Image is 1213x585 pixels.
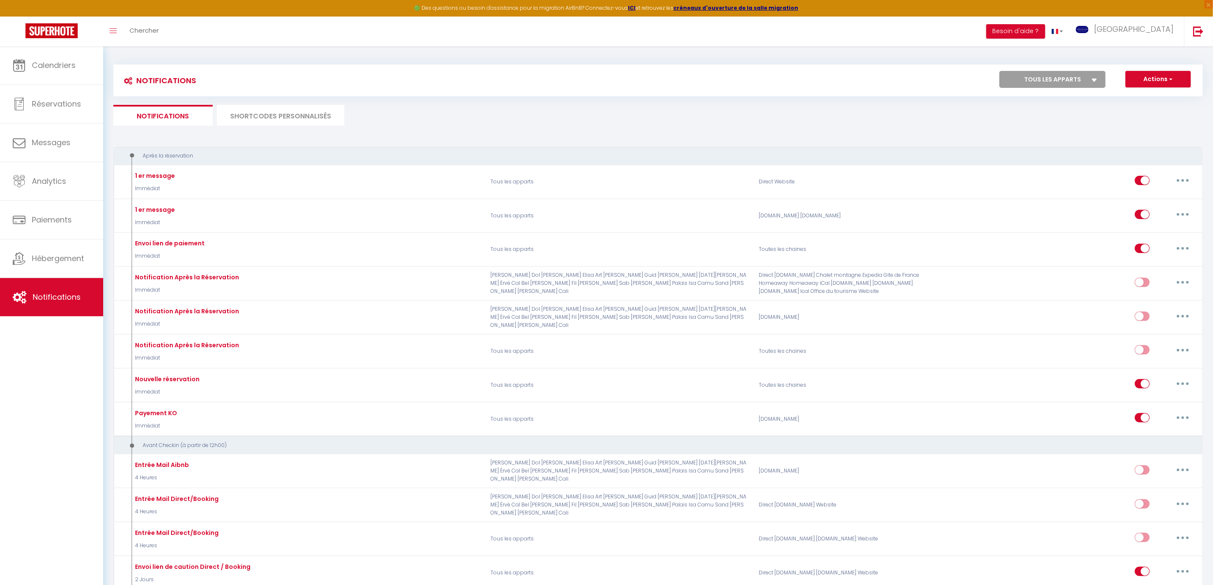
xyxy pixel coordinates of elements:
div: 1 er message [133,205,175,214]
p: Immédiat [133,185,175,193]
p: 4 Heures [133,508,219,516]
span: Messages [32,137,70,148]
div: Après la réservation [121,152,1174,160]
div: [DOMAIN_NAME] [753,407,932,431]
p: Immédiat [133,219,175,227]
button: Ouvrir le widget de chat LiveChat [7,3,32,29]
span: Calendriers [32,60,76,70]
div: Notification Après la Réservation [133,273,239,282]
div: Notification Après la Réservation [133,307,239,316]
p: Tous les apparts [485,237,753,262]
div: Direct [DOMAIN_NAME] Website [753,493,932,517]
a: Chercher [123,17,165,46]
p: Immédiat [133,388,200,396]
button: Besoin d'aide ? [986,24,1045,39]
div: Toutes les chaines [753,373,932,397]
h3: Notifications [120,71,196,90]
p: Immédiat [133,286,239,294]
div: Toutes les chaines [753,339,932,363]
span: Paiements [32,214,72,225]
div: Avant Checkin (à partir de 12h00) [121,442,1174,450]
p: [PERSON_NAME] Dol [PERSON_NAME] Elisa Art [PERSON_NAME] Guid [PERSON_NAME] [DATE][PERSON_NAME] Ér... [485,493,753,517]
div: 1 er message [133,171,175,180]
p: Tous les apparts [485,407,753,431]
p: 4 Heures [133,474,189,482]
span: Analytics [32,176,66,186]
div: Entrée Mail Direct/Booking [133,494,219,503]
div: Direct [DOMAIN_NAME] Chalet montagne Expedia Gite de France Homeaway Homeaway iCal [DOMAIN_NAME] ... [753,271,932,296]
div: Nouvelle réservation [133,374,200,384]
div: Envoi lien de caution Direct / Booking [133,562,250,571]
a: créneaux d'ouverture de la salle migration [673,4,798,11]
p: Tous les apparts [485,560,753,585]
span: [GEOGRAPHIC_DATA] [1094,24,1174,34]
p: 2 Jours [133,576,250,584]
div: Toutes les chaines [753,237,932,262]
p: [PERSON_NAME] Dol [PERSON_NAME] Elisa Art [PERSON_NAME] Guid [PERSON_NAME] [DATE][PERSON_NAME] Ér... [485,459,753,484]
p: Immédiat [133,422,177,430]
span: Hébergement [32,253,84,264]
div: Direct [DOMAIN_NAME] [DOMAIN_NAME] Website [753,526,932,551]
div: Entrée Mail Aibnb [133,460,189,470]
a: ... [GEOGRAPHIC_DATA] [1069,17,1184,46]
button: Actions [1126,71,1191,88]
a: ICI [628,4,636,11]
div: Direct [DOMAIN_NAME] [DOMAIN_NAME] Website [753,560,932,585]
div: Direct Website [753,169,932,194]
span: Chercher [129,26,159,35]
img: logout [1193,26,1204,37]
p: Tous les apparts [485,203,753,228]
div: Payement KO [133,408,177,418]
div: Envoi lien de paiement [133,239,205,248]
p: Tous les apparts [485,339,753,363]
p: Immédiat [133,354,239,362]
div: [DOMAIN_NAME] [DOMAIN_NAME] [753,203,932,228]
img: Super Booking [25,23,78,38]
p: 4 Heures [133,542,219,550]
li: SHORTCODES PERSONNALISÉS [217,105,344,126]
div: [DOMAIN_NAME] [753,459,932,484]
p: [PERSON_NAME] Dol [PERSON_NAME] Elisa Art [PERSON_NAME] Guid [PERSON_NAME] [DATE][PERSON_NAME] Ér... [485,305,753,330]
p: [PERSON_NAME] Dol [PERSON_NAME] Elisa Art [PERSON_NAME] Guid [PERSON_NAME] [DATE][PERSON_NAME] Ér... [485,271,753,296]
p: Tous les apparts [485,526,753,551]
p: Tous les apparts [485,373,753,397]
p: Tous les apparts [485,169,753,194]
div: Notification Après la Réservation [133,340,239,350]
li: Notifications [113,105,213,126]
p: Immédiat [133,252,205,260]
img: ... [1076,26,1089,33]
div: [DOMAIN_NAME] [753,305,932,330]
span: Notifications [33,292,81,302]
p: Immédiat [133,320,239,328]
span: Réservations [32,98,81,109]
div: Entrée Mail Direct/Booking [133,528,219,537]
